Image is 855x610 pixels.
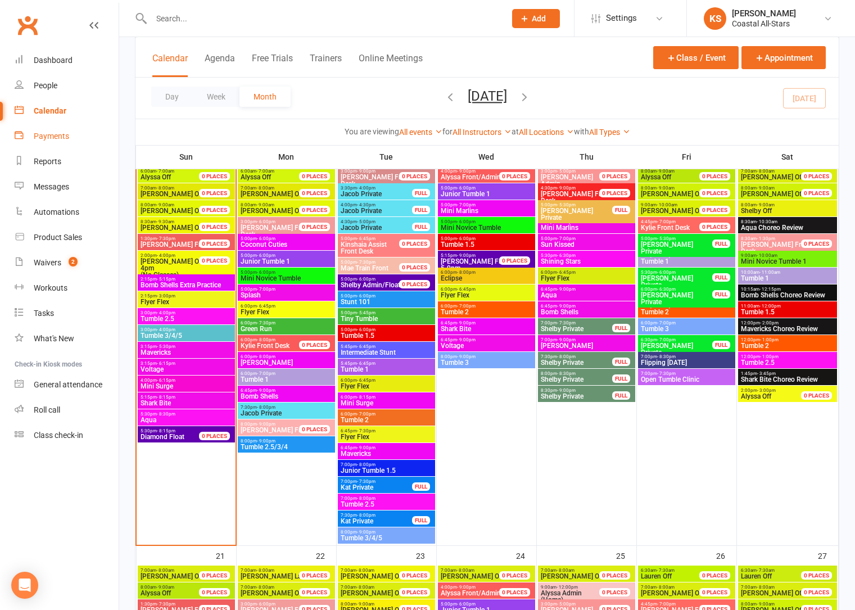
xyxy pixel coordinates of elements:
span: 8:00am [740,186,815,191]
span: 10:15am [740,287,835,292]
span: - 4:00pm [157,253,175,258]
div: 0 PLACES [299,223,330,231]
div: Reports [34,157,61,166]
span: Tumble 2.5 [140,315,233,322]
span: Mini Novice Tumble [240,275,333,282]
div: Workouts [34,283,67,292]
span: [PERSON_NAME] Off [241,190,304,198]
span: 4:00pm [440,169,513,174]
div: 0 PLACES [199,223,230,231]
span: Alyssa Off [141,173,171,181]
span: 3:30pm [340,186,413,191]
span: - 7:30pm [557,320,576,326]
span: - 7:30pm [157,236,175,241]
span: 9:00am [740,253,835,258]
div: FULL [412,189,430,197]
span: - 5:00pm [557,169,576,174]
span: - 9:00am [657,169,675,174]
span: 7:00am [140,186,212,191]
span: 1:30pm [140,236,212,241]
div: Open Intercom Messenger [11,572,38,599]
span: - 10:00am [657,202,677,207]
span: [PERSON_NAME] Off til 4pm [141,257,211,272]
th: Sun [136,145,236,169]
a: General attendance kiosk mode [15,372,119,397]
span: Tumble 1 [740,275,835,282]
span: 5:00pm [340,236,413,241]
span: Tumble 1 [640,258,733,265]
div: Class check-in [34,431,83,440]
span: - 7:00pm [557,236,576,241]
div: KS [704,7,726,30]
span: 5:00pm [440,186,533,191]
span: - 5:45pm [357,310,376,315]
span: 5:00pm [340,277,413,282]
span: 4:30pm [540,186,613,191]
span: Shelby Admin/Float [341,281,400,289]
span: - 7:00pm [657,320,676,326]
span: 5:00pm [540,236,633,241]
span: 8:30am [740,219,835,224]
span: - 10:30am [757,219,777,224]
span: 4:30pm [340,219,413,224]
span: [PERSON_NAME] Front Desk [541,190,611,205]
span: - 2:00pm [760,320,779,326]
div: 0 PLACES [399,263,430,272]
span: - 3:00pm [157,293,175,299]
span: Aqua [540,292,633,299]
button: Trainers [310,53,342,77]
span: - 6:45pm [357,236,376,241]
span: - 6:00pm [457,219,476,224]
div: Roll call [34,405,60,414]
div: People [34,81,57,90]
div: 0 PLACES [599,172,630,180]
span: [PERSON_NAME] Private [640,292,713,305]
span: Coconut Cuties [240,241,333,248]
span: Bomb Shells [540,309,633,315]
span: - 9:00am [256,202,274,207]
span: Green Run [240,326,333,332]
span: Tumble 1.5 [440,241,533,248]
button: Online Meetings [359,53,423,77]
span: 3:00pm [340,169,413,174]
div: FULL [612,206,630,214]
span: [PERSON_NAME] Off [141,190,203,198]
a: Class kiosk mode [15,423,119,448]
div: Automations [34,207,79,216]
div: 0 PLACES [299,172,330,180]
span: 8:30am [140,219,212,224]
span: Add [532,14,546,23]
span: 4:45pm [640,219,713,224]
span: - 8:00am [757,169,775,174]
span: Settings [606,6,637,31]
span: - 12:15pm [759,287,781,292]
span: [PERSON_NAME] Off [641,190,704,198]
span: 3:00pm [240,219,313,224]
span: Mini Novice Tumble [440,224,533,231]
span: 10:00am [740,270,835,275]
span: - 5:30pm [557,202,576,207]
strong: You are viewing [345,127,399,136]
span: 6:00pm [240,320,333,326]
div: Calendar [34,106,66,115]
span: Tumble 2 [640,309,733,315]
span: - 8:00am [256,186,274,191]
a: All Instructors [453,128,512,137]
button: Free Trials [252,53,293,77]
span: 5:00pm [340,310,433,315]
span: Tumble 3 [640,326,733,332]
span: - 9:00am [757,186,775,191]
div: What's New [34,334,74,343]
strong: at [512,127,519,136]
span: 5:00pm [640,236,713,241]
span: 9:00am [640,202,713,207]
span: - 12:00pm [759,304,781,309]
div: FULL [712,273,730,282]
span: 12:00pm [740,320,835,326]
div: Waivers [34,258,61,267]
span: Junior Tumble 1 [240,258,333,265]
span: - 9:00pm [557,186,576,191]
span: - 9:00pm [557,287,576,292]
span: [PERSON_NAME] Front Desk [241,224,311,238]
a: Payments [15,124,119,149]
